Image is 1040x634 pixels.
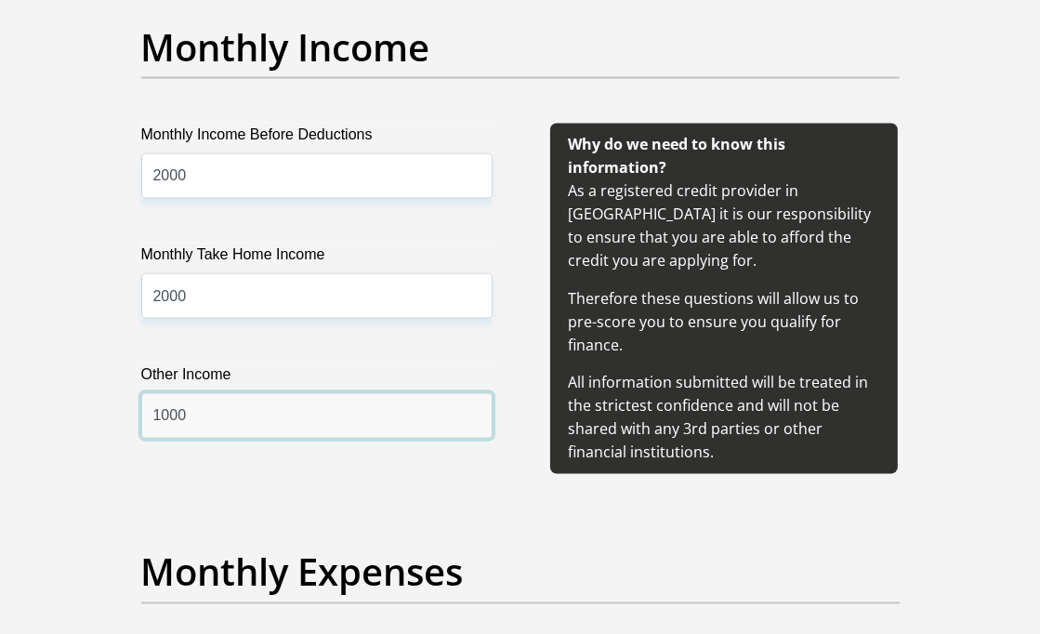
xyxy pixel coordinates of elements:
[141,124,493,153] label: Monthly Income Before Deductions
[141,363,493,393] label: Other Income
[141,25,900,70] h2: Monthly Income
[141,273,493,319] input: Monthly Take Home Income
[569,134,872,463] span: As a registered credit provider in [GEOGRAPHIC_DATA] it is our responsibility to ensure that you ...
[141,393,493,439] input: Other Income
[141,153,493,199] input: Monthly Income Before Deductions
[141,550,900,595] h2: Monthly Expenses
[569,134,786,178] b: Why do we need to know this information?
[141,244,493,273] label: Monthly Take Home Income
